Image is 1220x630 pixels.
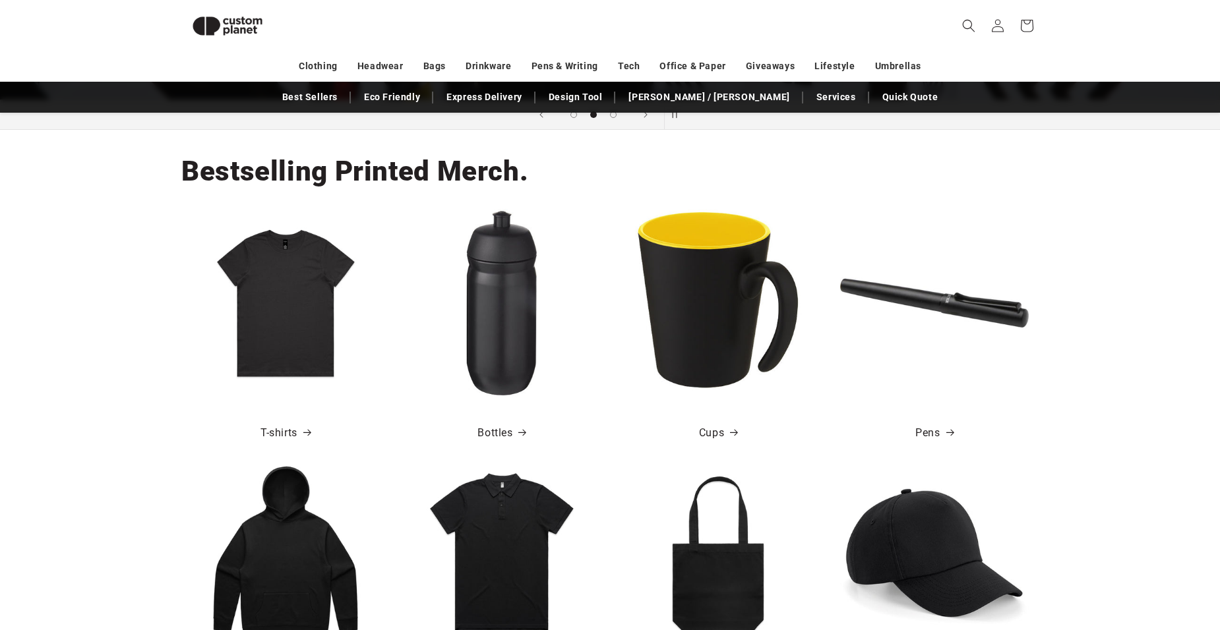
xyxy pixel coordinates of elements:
a: Pens [915,424,953,443]
button: Load slide 1 of 3 [564,105,584,125]
button: Load slide 2 of 3 [584,105,603,125]
iframe: Chat Widget [1000,488,1220,630]
a: Headwear [357,55,404,78]
summary: Search [954,11,983,40]
button: Load slide 3 of 3 [603,105,623,125]
h2: Bestselling Printed Merch. [181,154,528,189]
a: Clothing [299,55,338,78]
img: Custom Planet [181,5,274,47]
a: Giveaways [746,55,795,78]
img: HydroFlex™ 500 ml squeezy sport bottle [408,209,596,397]
a: T-shirts [260,424,311,443]
button: Previous slide [527,100,556,129]
a: Design Tool [542,86,609,109]
a: Lifestyle [814,55,855,78]
a: Bottles [477,424,526,443]
a: Best Sellers [276,86,344,109]
a: Office & Paper [659,55,725,78]
a: Services [810,86,863,109]
a: Quick Quote [876,86,945,109]
a: Cups [699,424,737,443]
button: Next slide [631,100,660,129]
img: Oli 360 ml ceramic mug with handle [624,209,812,397]
a: Drinkware [466,55,511,78]
a: Bags [423,55,446,78]
a: Umbrellas [875,55,921,78]
button: Pause slideshow [664,100,693,129]
a: Eco Friendly [357,86,427,109]
a: Express Delivery [440,86,529,109]
a: [PERSON_NAME] / [PERSON_NAME] [622,86,796,109]
a: Tech [618,55,640,78]
a: Pens & Writing [532,55,598,78]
